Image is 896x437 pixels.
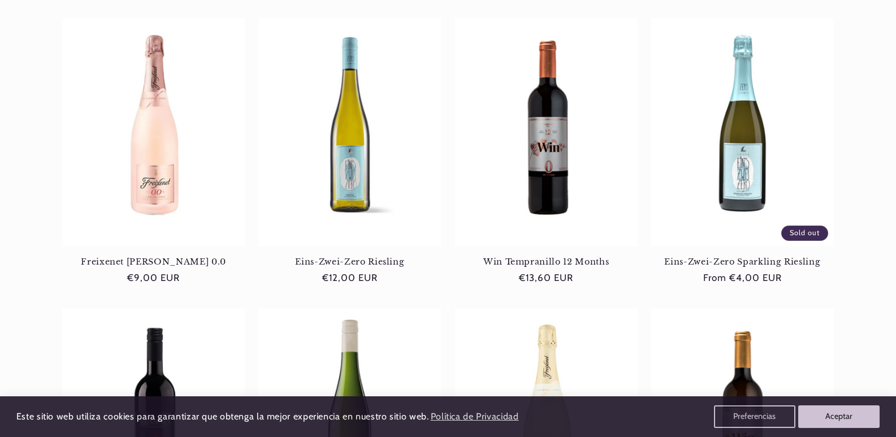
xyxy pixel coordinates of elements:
[62,257,245,267] a: Freixenet [PERSON_NAME] 0.0
[798,405,880,428] button: Aceptar
[651,257,834,267] a: Eins-Zwei-Zero Sparkling Riesling
[258,257,441,267] a: Eins-Zwei-Zero Riesling
[16,411,429,422] span: Este sitio web utiliza cookies para garantizar que obtenga la mejor experiencia en nuestro sitio ...
[714,405,795,428] button: Preferencias
[428,407,520,427] a: Política de Privacidad (opens in a new tab)
[455,257,638,267] a: Win Tempranillo 12 Months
